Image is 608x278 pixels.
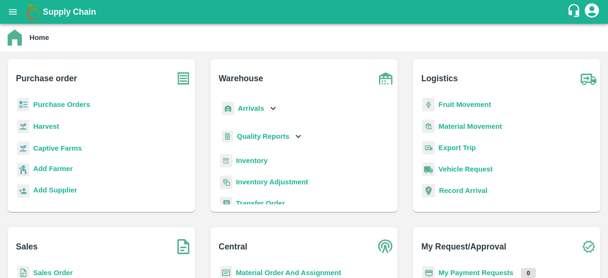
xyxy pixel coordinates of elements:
[33,185,77,198] a: Add Supplier
[33,165,73,173] b: Add Farmer
[238,105,264,112] b: Arrivals
[236,178,308,186] a: Inventory Adjustment
[171,67,195,90] img: purchase
[577,235,600,259] img: check
[438,123,502,130] a: Material Movement
[567,3,583,20] div: customer-support
[422,184,435,197] img: recordArrival
[16,240,38,253] b: Sales
[236,157,268,164] a: Inventory
[16,72,77,85] b: Purchase order
[577,67,600,90] img: truck
[237,133,290,140] b: Quality Reports
[29,34,49,41] b: Home
[438,144,475,152] a: Export Trip
[43,7,96,17] b: Supply Chain
[17,98,29,112] img: reciept
[583,2,600,22] div: account of current user
[422,163,435,176] img: vehicle
[33,101,90,108] a: Purchase Orders
[33,163,73,176] a: Add Farmer
[422,119,435,134] img: material
[33,123,59,130] a: Harvest
[17,119,29,134] img: harvest
[218,240,247,253] b: Central
[220,175,232,189] img: inventory
[17,163,29,177] img: farmer
[33,269,73,277] a: Sales Order
[218,72,263,85] b: Warehouse
[374,67,398,90] img: warehouse
[421,72,458,85] b: Logistics
[439,187,487,194] a: Record Arrival
[2,1,24,23] button: open drawer
[43,5,567,19] a: Supply Chain
[171,235,195,259] img: soSales
[438,269,513,277] a: My Payment Requests
[17,141,29,155] img: harvest
[24,2,43,21] img: logo
[236,269,342,277] a: Material Order And Assignment
[220,127,304,146] div: Quality Reports
[422,98,435,112] img: fruit
[438,101,491,108] a: Fruit Movement
[33,144,82,152] a: Captive Farms
[374,235,398,259] img: central
[222,131,233,143] img: qualityReport
[421,240,506,253] b: My Request/Approval
[8,29,22,46] img: home
[220,154,232,168] img: whInventory
[33,186,77,194] b: Add Supplier
[220,98,279,119] div: Arrivals
[17,184,29,198] img: supplier
[220,197,232,211] img: whTransfer
[438,165,493,173] a: Vehicle Request
[236,200,285,207] a: Transfer Order
[222,102,234,115] img: whArrival
[422,141,435,155] img: delivery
